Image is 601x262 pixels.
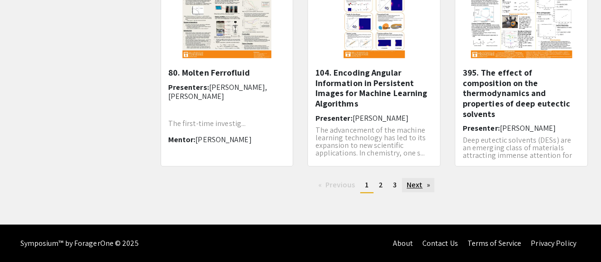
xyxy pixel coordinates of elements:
[161,178,588,193] ul: Pagination
[402,178,435,192] a: Next page
[168,82,267,101] span: [PERSON_NAME], [PERSON_NAME]
[379,180,383,190] span: 2
[315,114,433,123] h6: Presenter:
[315,126,433,157] p: The advancement of the machine learning technology has led to its expansion to new scientific app...
[168,68,286,78] h5: 80. Molten Ferrofluid
[531,238,576,248] a: Privacy Policy
[462,68,580,119] h5: 395. The effect of composition on the thermodynamics and properties of deep eutectic solvents
[422,238,458,248] a: Contact Us
[393,238,413,248] a: About
[195,135,251,145] span: [PERSON_NAME]
[393,180,397,190] span: 3
[168,135,196,145] span: Mentor:
[352,113,408,123] span: [PERSON_NAME]
[462,124,580,133] h6: Presenter:
[365,180,369,190] span: 1
[462,136,580,167] p: Deep eutectic solvents (DESs) are an emerging class of materials attracting immense attention for...
[168,120,286,127] p: The first-time investig...
[315,68,433,108] h5: 104. Encoding Angular Information in Persistent Images for Machine Learning Algorithms
[467,238,521,248] a: Terms of Service
[325,180,355,190] span: Previous
[168,83,286,101] h6: Presenters:
[499,123,555,133] span: [PERSON_NAME]
[7,219,40,255] iframe: Chat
